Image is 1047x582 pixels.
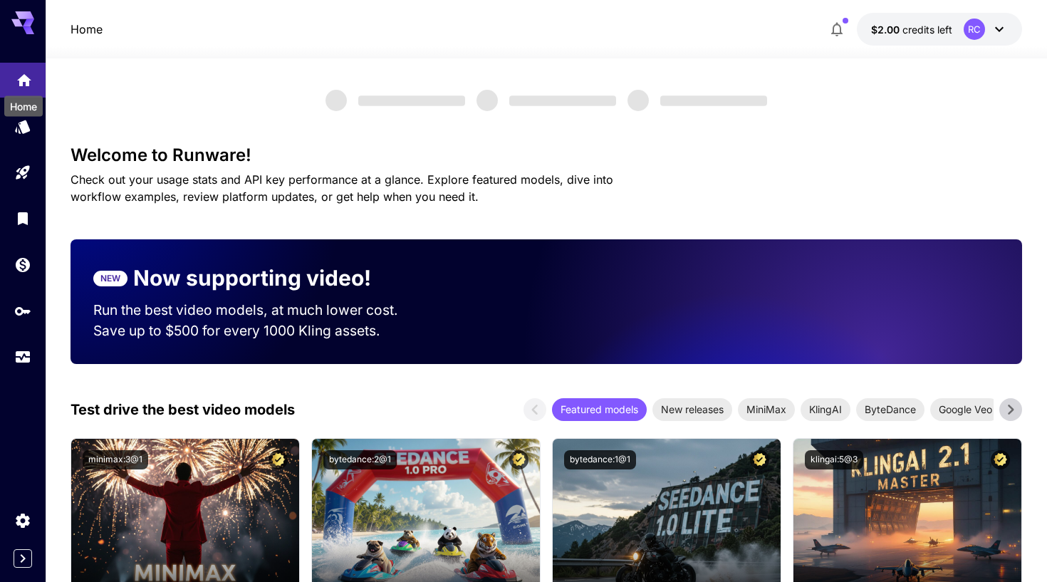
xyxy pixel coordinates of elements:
div: Playground [14,164,31,182]
div: KlingAI [801,398,850,421]
p: Test drive the best video models [71,399,295,420]
button: minimax:3@1 [83,450,148,469]
p: Run the best video models, at much lower cost. [93,300,425,321]
div: ByteDance [856,398,924,421]
button: Expand sidebar [14,549,32,568]
span: credits left [902,24,952,36]
span: Google Veo [930,402,1001,417]
div: RC [964,19,985,40]
button: klingai:5@3 [805,450,863,469]
span: $2.00 [871,24,902,36]
div: Home [16,70,33,88]
div: Wallet [14,256,31,274]
a: Home [71,21,103,38]
div: Google Veo [930,398,1001,421]
div: Models [14,118,31,135]
span: New releases [652,402,732,417]
div: Settings [14,511,31,529]
button: Certified Model – Vetted for best performance and includes a commercial license. [750,450,769,469]
div: API Keys [14,302,31,320]
p: NEW [100,272,120,285]
span: Check out your usage stats and API key performance at a glance. Explore featured models, dive int... [71,172,613,204]
div: Usage [14,348,31,366]
div: MiniMax [738,398,795,421]
div: Home [4,96,43,117]
div: New releases [652,398,732,421]
button: bytedance:2@1 [323,450,397,469]
div: $1.9962 [871,22,952,37]
p: Save up to $500 for every 1000 Kling assets. [93,321,425,341]
button: Certified Model – Vetted for best performance and includes a commercial license. [991,450,1010,469]
button: Certified Model – Vetted for best performance and includes a commercial license. [509,450,528,469]
span: KlingAI [801,402,850,417]
div: Featured models [552,398,647,421]
span: Featured models [552,402,647,417]
h3: Welcome to Runware! [71,145,1022,165]
span: ByteDance [856,402,924,417]
span: MiniMax [738,402,795,417]
button: bytedance:1@1 [564,450,636,469]
button: Certified Model – Vetted for best performance and includes a commercial license. [269,450,288,469]
button: $1.9962RC [857,13,1022,46]
div: Library [14,209,31,227]
p: Now supporting video! [133,262,371,294]
nav: breadcrumb [71,21,103,38]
